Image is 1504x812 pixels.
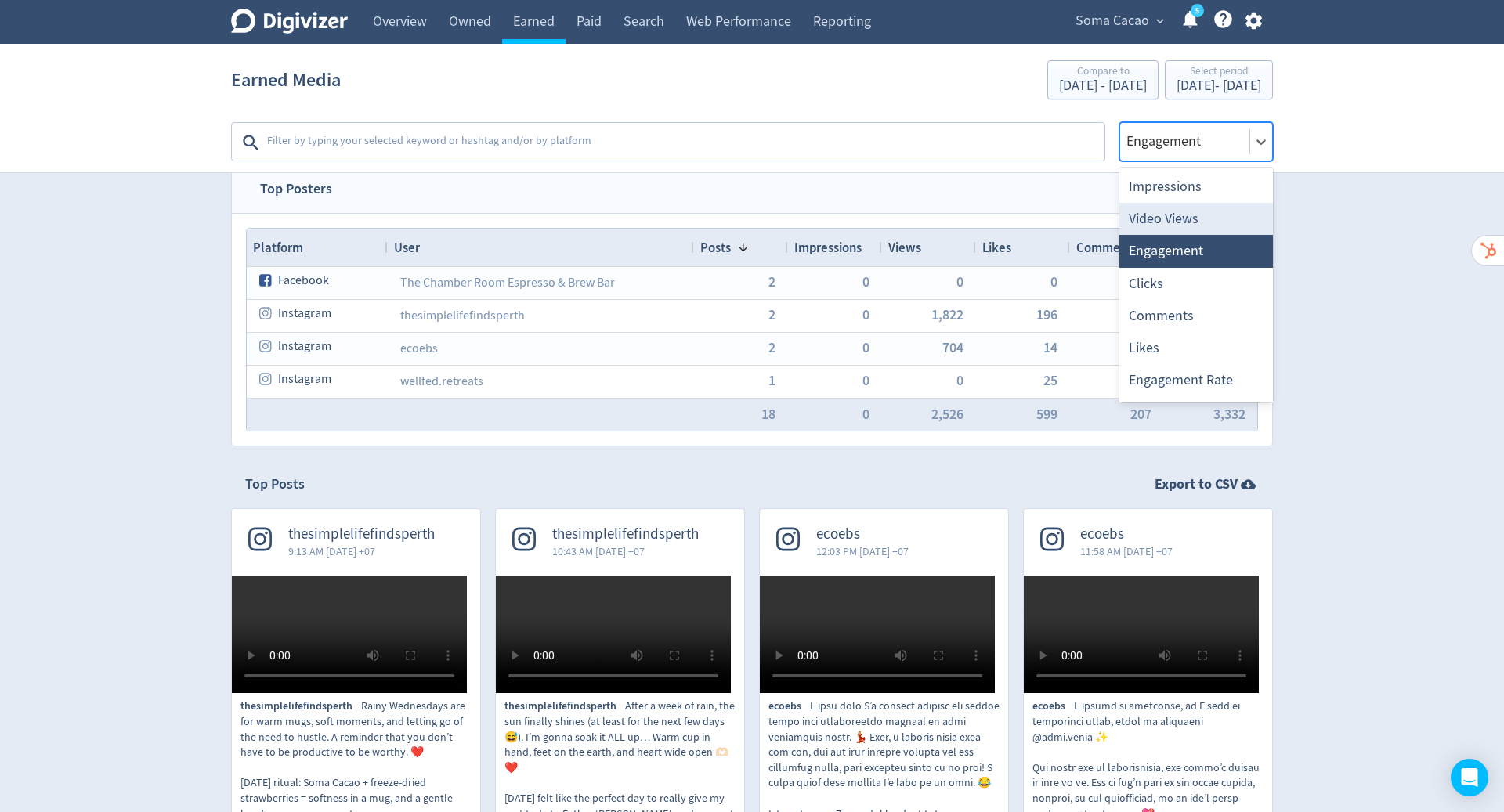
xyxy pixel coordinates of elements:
button: 0 [862,407,869,421]
button: 207 [1130,407,1151,421]
button: 599 [1036,407,1057,421]
span: ecoebs [816,525,909,543]
p: Hi [PERSON_NAME] 👋🏽 Looking for performance insights? How can I help? [29,42,231,57]
div: Likes [1119,332,1273,364]
button: 0 [862,275,869,289]
button: 0 [862,374,869,388]
button: 2 [768,341,775,355]
button: 0 [956,275,963,289]
span: Platform [253,239,303,256]
button: 25 [1043,374,1057,388]
div: Comments [1119,300,1273,332]
svg: instagram [259,372,273,386]
strong: Export to CSV [1155,475,1238,494]
span: User [394,239,420,256]
span: expand_more [1153,14,1167,28]
a: ecoebs [400,341,438,356]
div: Video Views [1119,203,1273,235]
div: Open Intercom Messenger [1451,759,1488,796]
span: Soma Cacao [1076,9,1149,34]
span: Instagram [278,298,331,329]
span: 10:43 AM [DATE] +07 [552,543,699,559]
button: 196 [1036,308,1057,322]
span: thesimplelifefindsperth [240,698,361,714]
a: wellfed.retreats [400,374,483,389]
button: 2,526 [931,407,963,421]
button: 704 [942,341,963,355]
span: thesimplelifefindsperth [552,525,699,543]
button: Compare to[DATE] - [DATE] [1047,60,1159,99]
svg: instagram [259,306,273,320]
svg: instagram [259,339,273,353]
span: ecoebs [1080,525,1173,543]
p: Message from Hugo, sent 10h ago [29,57,231,71]
button: 0 [862,341,869,355]
a: thesimplelifefindsperth [400,308,525,323]
button: 2 [768,308,775,322]
a: The Chamber Room Espresso & Brew Bar [400,275,615,291]
text: 5 [1195,5,1199,16]
button: 0 [956,374,963,388]
div: [DATE] - [DATE] [1177,79,1261,93]
div: Select period [1177,66,1261,79]
button: 18 [761,407,775,421]
div: Engagement [1119,235,1273,267]
div: Date [1119,396,1273,428]
div: Impressions [1119,171,1273,203]
span: Likes [982,239,1011,256]
span: Top Posters [246,165,346,213]
span: ecoebs [768,698,810,714]
span: Instagram [278,364,331,395]
button: 2 [768,275,775,289]
span: 12:03 PM [DATE] +07 [816,543,909,559]
span: Facebook [278,265,329,296]
div: [DATE] - [DATE] [1059,79,1147,93]
span: Comments [1076,239,1137,256]
span: 9:13 AM [DATE] +07 [288,543,435,559]
span: Impressions [794,239,862,256]
span: Views [888,239,921,256]
a: 5 [1191,4,1204,17]
button: Select period[DATE]- [DATE] [1165,60,1273,99]
button: 14 [1043,341,1057,355]
span: 11:58 AM [DATE] +07 [1080,543,1173,559]
button: 0 [1050,275,1057,289]
div: Clicks [1119,268,1273,300]
div: Engagement Rate [1119,364,1273,396]
button: 1,822 [931,308,963,322]
h1: Earned Media [231,55,341,105]
h2: Top Posts [245,475,305,494]
span: ecoebs [1032,698,1074,714]
span: Instagram [278,331,331,362]
button: Soma Cacao [1070,9,1168,34]
button: 3,332 [1213,407,1245,421]
svg: facebook [259,273,273,287]
div: Compare to [1059,66,1147,79]
button: 1 [768,374,775,388]
span: thesimplelifefindsperth [288,525,435,543]
button: 0 [862,308,869,322]
span: Posts [700,239,731,256]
